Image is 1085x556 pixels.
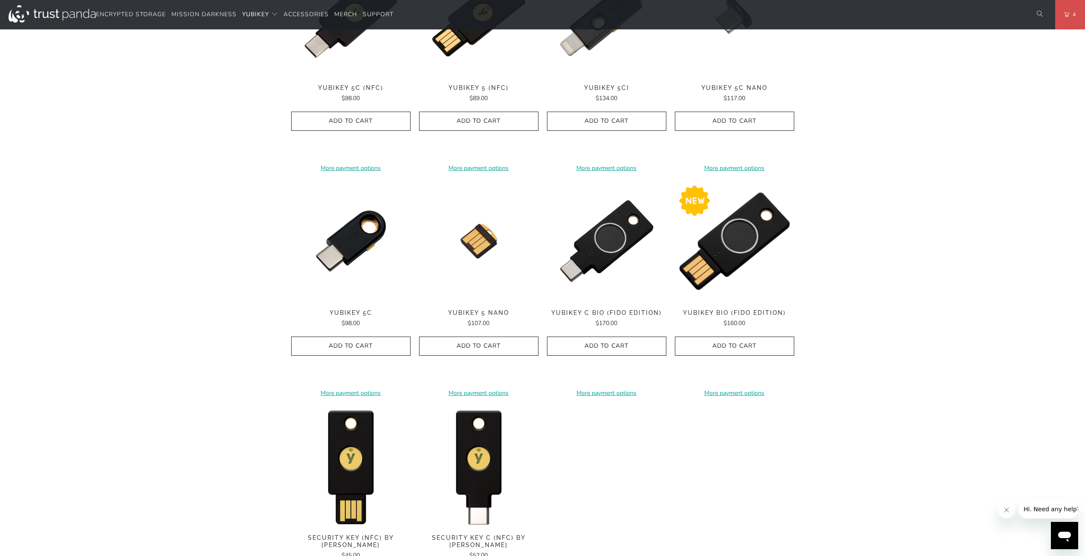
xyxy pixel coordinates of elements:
[547,84,666,103] a: YubiKey 5Ci $134.00
[547,112,666,131] button: Add to Cart
[675,309,794,317] span: YubiKey Bio (FIDO Edition)
[428,343,529,350] span: Add to Cart
[419,534,538,549] span: Security Key C (NFC) by [PERSON_NAME]
[675,337,794,356] button: Add to Cart
[684,343,785,350] span: Add to Cart
[723,319,745,327] span: $160.00
[291,309,411,317] span: YubiKey 5C
[291,309,411,328] a: YubiKey 5C $98.00
[291,406,411,526] img: Security Key (NFC) by Yubico - Trust Panda
[341,94,360,102] span: $98.00
[291,389,411,398] a: More payment options
[675,112,794,131] button: Add to Cart
[419,337,538,356] button: Add to Cart
[547,337,666,356] button: Add to Cart
[547,181,666,301] img: YubiKey C Bio (FIDO Edition) - Trust Panda
[684,118,785,125] span: Add to Cart
[419,406,538,526] img: Security Key C (NFC) by Yubico - Trust Panda
[675,181,794,301] img: YubiKey Bio (FIDO Edition) - Trust Panda
[96,5,393,25] nav: Translation missing: en.navigation.header.main_nav
[556,118,657,125] span: Add to Cart
[363,10,393,18] span: Support
[547,309,666,328] a: YubiKey C Bio (FIDO Edition) $170.00
[468,319,489,327] span: $107.00
[291,164,411,173] a: More payment options
[419,309,538,317] span: YubiKey 5 Nano
[596,94,617,102] span: $134.00
[334,5,357,25] a: Merch
[96,10,166,18] span: Encrypted Storage
[284,10,329,18] span: Accessories
[419,389,538,398] a: More payment options
[419,164,538,173] a: More payment options
[363,5,393,25] a: Support
[998,501,1015,519] iframe: Close message
[291,534,411,549] span: Security Key (NFC) by [PERSON_NAME]
[171,5,237,25] a: Mission Darkness
[291,406,411,526] a: Security Key (NFC) by Yubico - Trust Panda Security Key (NFC) by Yubico - Trust Panda
[675,181,794,301] a: YubiKey Bio (FIDO Edition) - Trust Panda YubiKey Bio (FIDO Edition) - Trust Panda
[291,181,411,301] a: YubiKey 5C - Trust Panda YubiKey 5C - Trust Panda
[1051,522,1078,549] iframe: Button to launch messaging window
[419,84,538,92] span: YubiKey 5 (NFC)
[341,319,360,327] span: $98.00
[291,84,411,92] span: YubiKey 5C (NFC)
[675,84,794,103] a: YubiKey 5C Nano $117.00
[284,5,329,25] a: Accessories
[547,181,666,301] a: YubiKey C Bio (FIDO Edition) - Trust Panda YubiKey C Bio (FIDO Edition) - Trust Panda
[419,181,538,301] a: YubiKey 5 Nano - Trust Panda YubiKey 5 Nano - Trust Panda
[419,84,538,103] a: YubiKey 5 (NFC) $89.00
[547,309,666,317] span: YubiKey C Bio (FIDO Edition)
[675,164,794,173] a: More payment options
[291,112,411,131] button: Add to Cart
[334,10,357,18] span: Merch
[419,406,538,526] a: Security Key C (NFC) by Yubico - Trust Panda Security Key C (NFC) by Yubico - Trust Panda
[291,84,411,103] a: YubiKey 5C (NFC) $98.00
[242,10,269,18] span: YubiKey
[291,337,411,356] button: Add to Cart
[1069,10,1076,19] span: 4
[291,181,411,301] img: YubiKey 5C - Trust Panda
[300,118,402,125] span: Add to Cart
[556,343,657,350] span: Add to Cart
[547,389,666,398] a: More payment options
[469,94,488,102] span: $89.00
[242,5,278,25] summary: YubiKey
[419,181,538,301] img: YubiKey 5 Nano - Trust Panda
[171,10,237,18] span: Mission Darkness
[1018,500,1078,519] iframe: Message from company
[596,319,617,327] span: $170.00
[96,5,166,25] a: Encrypted Storage
[5,6,61,13] span: Hi. Need any help?
[547,84,666,92] span: YubiKey 5Ci
[419,112,538,131] button: Add to Cart
[547,164,666,173] a: More payment options
[723,94,745,102] span: $117.00
[9,5,96,23] img: Trust Panda Australia
[675,84,794,92] span: YubiKey 5C Nano
[300,343,402,350] span: Add to Cart
[675,309,794,328] a: YubiKey Bio (FIDO Edition) $160.00
[428,118,529,125] span: Add to Cart
[419,309,538,328] a: YubiKey 5 Nano $107.00
[675,389,794,398] a: More payment options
